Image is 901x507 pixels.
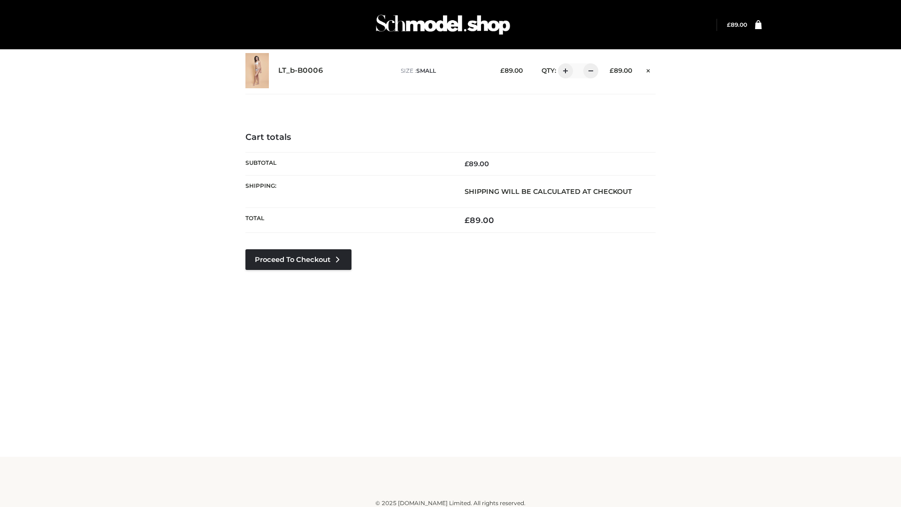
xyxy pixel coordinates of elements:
[465,215,494,225] bdi: 89.00
[245,152,450,175] th: Subtotal
[610,67,614,74] span: £
[245,53,269,88] img: LT_b-B0006 - SMALL
[500,67,523,74] bdi: 89.00
[373,6,513,43] img: Schmodel Admin 964
[532,63,595,78] div: QTY:
[610,67,632,74] bdi: 89.00
[245,208,450,233] th: Total
[500,67,504,74] span: £
[416,67,436,74] span: SMALL
[727,21,747,28] bdi: 89.00
[465,160,469,168] span: £
[727,21,731,28] span: £
[465,215,470,225] span: £
[727,21,747,28] a: £89.00
[465,160,489,168] bdi: 89.00
[465,187,632,196] strong: Shipping will be calculated at checkout
[245,175,450,207] th: Shipping:
[245,249,351,270] a: Proceed to Checkout
[245,132,656,143] h4: Cart totals
[278,66,323,75] a: LT_b-B0006
[401,67,486,75] p: size :
[641,63,656,76] a: Remove this item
